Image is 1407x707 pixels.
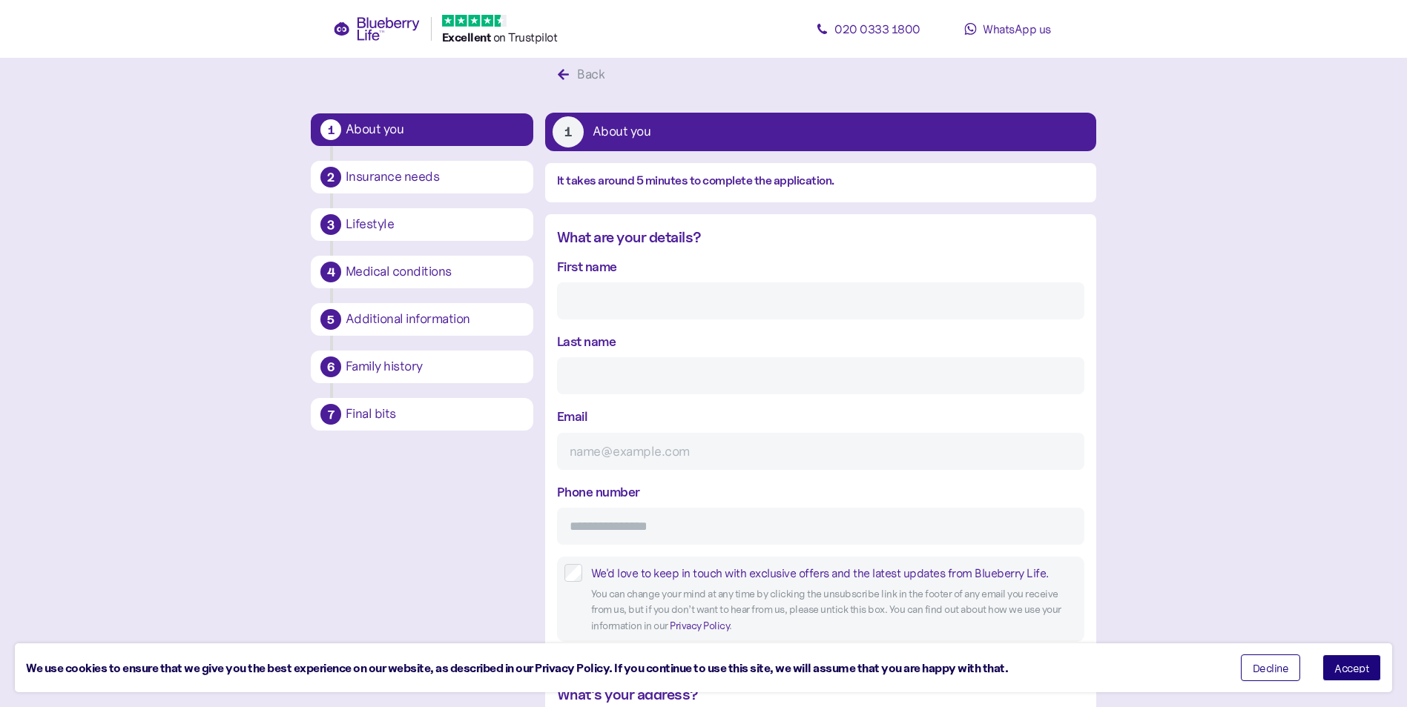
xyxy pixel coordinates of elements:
[311,113,533,146] button: 1About you
[577,64,604,84] div: Back
[320,356,341,377] div: 6
[591,586,1077,634] div: You can change your mind at any time by clicking the unsubscribe link in the footer of any email ...
[545,59,622,90] button: Back
[1334,663,1369,673] span: Accept
[557,172,1084,190] div: It takes around 5 minutes to complete the application.
[320,119,341,140] div: 1
[670,619,729,632] a: Privacy Policy
[346,170,524,184] div: Insurance needs
[311,256,533,288] button: 4Medical conditions
[320,404,341,425] div: 7
[346,123,524,136] div: About you
[311,351,533,383] button: 6Family history
[442,30,493,44] span: Excellent ️
[545,113,1096,151] button: 1About you
[311,161,533,193] button: 2Insurance needs
[591,564,1077,582] div: We'd love to keep in touch with exclusive offers and the latest updates from Blueberry Life.
[941,14,1075,44] a: WhatsApp us
[346,408,524,421] div: Final bits
[553,116,584,147] div: 1
[493,30,558,44] span: on Trustpilot
[320,262,341,282] div: 4
[346,360,524,374] div: Family history
[346,313,524,326] div: Additional information
[320,214,341,235] div: 3
[557,482,640,502] label: Phone number
[26,659,1219,677] div: We use cookies to ensure that we give you the best experience on our website, as described in our...
[1322,654,1381,681] button: Accept cookies
[320,167,341,187] div: 2
[983,21,1051,36] span: WhatsApp us
[557,406,588,426] label: Email
[557,226,1084,249] div: What are your details?
[834,21,920,36] span: 020 0333 1800
[311,303,533,336] button: 5Additional information
[557,433,1084,470] input: name@example.com
[557,331,616,351] label: Last name
[802,14,935,44] a: 020 0333 1800
[1241,654,1301,681] button: Decline cookies
[557,256,617,276] label: First name
[311,208,533,241] button: 3Lifestyle
[593,125,651,139] div: About you
[311,398,533,431] button: 7Final bits
[346,218,524,231] div: Lifestyle
[320,309,341,330] div: 5
[557,683,1084,706] div: What's your address?
[1253,663,1289,673] span: Decline
[346,265,524,279] div: Medical conditions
